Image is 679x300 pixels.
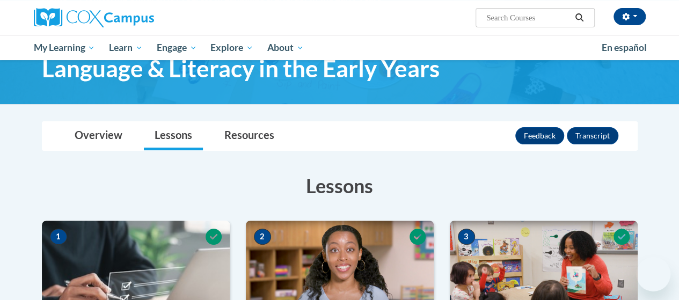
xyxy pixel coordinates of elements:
button: Feedback [515,127,564,144]
a: About [260,35,311,60]
a: Explore [203,35,260,60]
a: Resources [214,122,285,150]
button: Search [571,11,587,24]
span: Engage [157,41,197,54]
a: My Learning [27,35,103,60]
span: 1 [50,229,67,245]
div: Main menu [26,35,654,60]
span: 3 [458,229,475,245]
span: My Learning [33,41,95,54]
h3: Lessons [42,172,638,199]
a: Lessons [144,122,203,150]
iframe: Button to launch messaging window [636,257,670,291]
span: About [267,41,304,54]
button: Account Settings [614,8,646,25]
span: Learn [109,41,143,54]
a: Learn [102,35,150,60]
input: Search Courses [485,11,571,24]
a: Cox Campus [34,8,227,27]
span: 2 [254,229,271,245]
a: Overview [64,122,133,150]
a: En español [595,36,654,59]
a: Engage [150,35,204,60]
span: En español [602,42,647,53]
img: Cox Campus [34,8,154,27]
button: Transcript [567,127,618,144]
span: Explore [210,41,253,54]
